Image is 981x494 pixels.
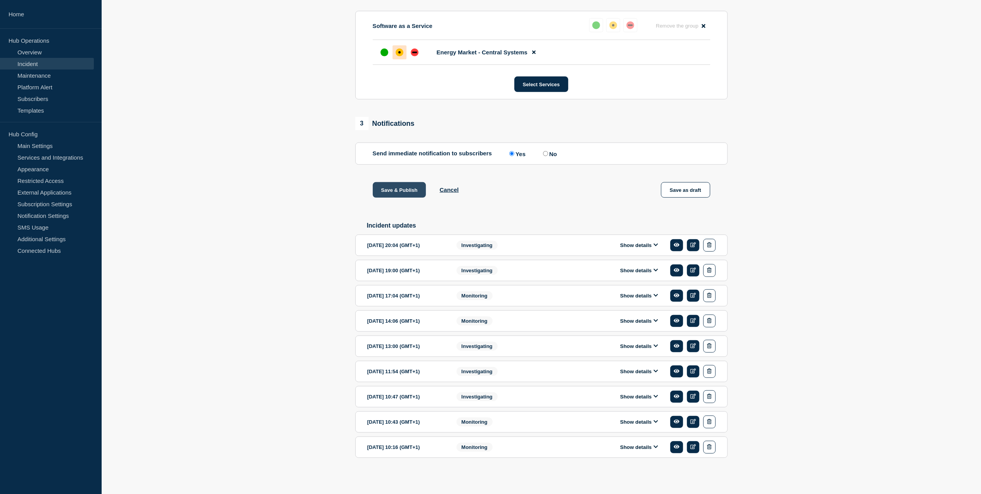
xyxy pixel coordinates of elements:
p: Software as a Service [373,23,433,29]
div: [DATE] 19:00 (GMT+1) [367,264,445,277]
div: [DATE] 10:43 (GMT+1) [367,416,445,428]
span: 3 [355,117,369,130]
div: affected [396,49,403,56]
button: Save & Publish [373,182,426,198]
button: Remove the group [651,18,710,33]
div: up [592,21,600,29]
h2: Incident updates [367,222,728,229]
button: Cancel [439,186,458,193]
button: Show details [618,368,661,375]
div: [DATE] 10:47 (GMT+1) [367,390,445,403]
span: Monitoring [457,291,493,300]
button: Show details [618,242,661,249]
div: [DATE] 20:04 (GMT+1) [367,239,445,252]
div: [DATE] 10:16 (GMT+1) [367,441,445,454]
span: Energy Market - Central Systems [437,49,528,56]
span: Investigating [457,367,498,376]
div: Send immediate notification to subscribers [373,150,710,157]
button: Show details [618,343,661,350]
div: affected [609,21,617,29]
div: [DATE] 14:06 (GMT+1) [367,315,445,327]
button: Show details [618,393,661,400]
span: Remove the group [656,23,699,29]
button: affected [606,18,620,32]
button: Show details [618,318,661,324]
div: down [626,21,634,29]
p: Send immediate notification to subscribers [373,150,492,157]
div: up [381,49,388,56]
label: No [541,150,557,157]
div: Notifications [355,117,415,130]
span: Investigating [457,342,498,351]
button: down [623,18,637,32]
input: No [543,151,548,156]
span: Investigating [457,266,498,275]
label: Yes [507,150,526,157]
span: Investigating [457,392,498,401]
div: down [411,49,419,56]
button: Show details [618,419,661,425]
button: Show details [618,444,661,451]
input: Yes [509,151,514,156]
span: Monitoring [457,417,493,426]
span: Investigating [457,241,498,250]
div: [DATE] 13:00 (GMT+1) [367,340,445,353]
div: [DATE] 17:04 (GMT+1) [367,289,445,302]
button: Show details [618,267,661,274]
button: Select Services [514,77,568,92]
button: Show details [618,292,661,299]
span: Monitoring [457,317,493,325]
button: Save as draft [661,182,710,198]
button: up [589,18,603,32]
div: [DATE] 11:54 (GMT+1) [367,365,445,378]
span: Monitoring [457,443,493,452]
